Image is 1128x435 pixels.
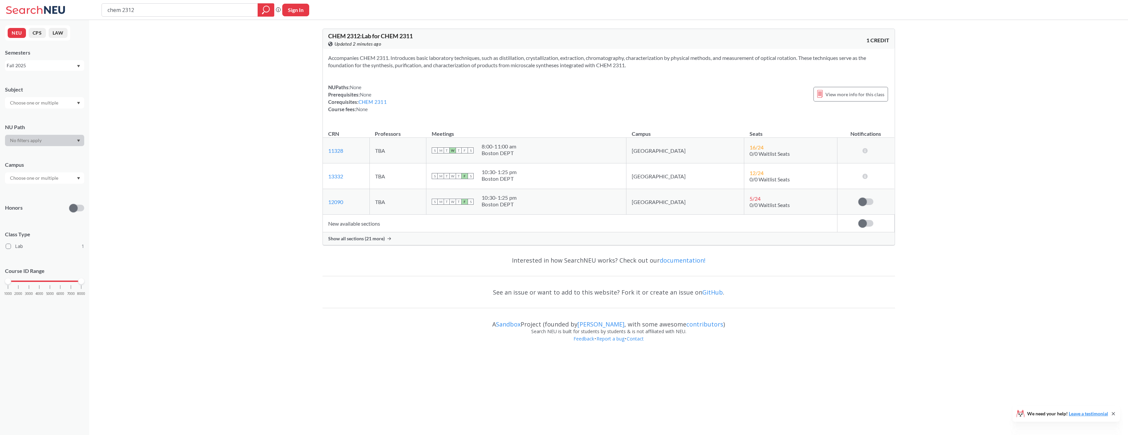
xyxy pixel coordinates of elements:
[686,320,723,328] a: contributors
[77,102,80,105] svg: Dropdown arrow
[328,32,413,40] span: CHEM 2312 : Lab for CHEM 2311
[77,139,80,142] svg: Dropdown arrow
[432,173,438,179] span: S
[750,150,790,157] span: 0/0 Waitlist Seats
[369,138,426,163] td: TBA
[5,204,23,212] p: Honors
[328,84,387,113] div: NUPaths: Prerequisites: Corequisites: Course fees:
[626,335,644,342] a: Contact
[482,175,517,182] div: Boston DEPT
[323,315,895,328] div: A Project (founded by , with some awesome )
[626,163,744,189] td: [GEOGRAPHIC_DATA]
[77,65,80,68] svg: Dropdown arrow
[5,86,84,93] div: Subject
[262,5,270,15] svg: magnifying glass
[350,84,362,90] span: None
[837,123,894,138] th: Notifications
[335,40,381,48] span: Updated 2 minutes ago
[444,147,450,153] span: T
[358,99,387,105] a: CHEM 2311
[8,28,26,38] button: NEU
[6,242,84,251] label: Lab
[328,130,339,137] div: CRN
[468,199,474,205] span: S
[323,328,895,335] div: Search NEU is built for students by students & is not affiliated with NEU.
[750,144,764,150] span: 16 / 24
[450,199,456,205] span: W
[702,288,723,296] a: GitHub
[356,106,368,112] span: None
[35,292,43,296] span: 4000
[77,292,85,296] span: 8000
[107,4,253,16] input: Class, professor, course number, "phrase"
[450,173,456,179] span: W
[482,201,517,208] div: Boston DEPT
[7,99,63,107] input: Choose one or multiple
[7,62,76,69] div: Fall 2025
[577,320,624,328] a: [PERSON_NAME]
[438,173,444,179] span: M
[4,292,12,296] span: 1000
[82,243,84,250] span: 1
[496,320,521,328] a: Sandbox
[46,292,54,296] span: 5000
[438,147,444,153] span: M
[49,28,68,38] button: LAW
[5,172,84,184] div: Dropdown arrow
[462,173,468,179] span: F
[323,283,895,302] div: See an issue or want to add to this website? Fork it or create an issue on .
[1027,411,1108,416] span: We need your help!
[825,90,884,99] span: View more info for this class
[626,123,744,138] th: Campus
[7,174,63,182] input: Choose one or multiple
[258,3,274,17] div: magnifying glass
[282,4,309,16] button: Sign In
[369,123,426,138] th: Professors
[450,147,456,153] span: W
[5,161,84,168] div: Campus
[5,231,84,238] span: Class Type
[482,169,517,175] div: 10:30 - 1:25 pm
[5,97,84,109] div: Dropdown arrow
[5,135,84,146] div: Dropdown arrow
[323,251,895,270] div: Interested in how SearchNEU works? Check out our
[25,292,33,296] span: 3000
[1069,411,1108,416] a: Leave a testimonial
[328,173,343,179] a: 13332
[482,143,516,150] div: 8:00 - 11:00 am
[67,292,75,296] span: 7000
[56,292,64,296] span: 6000
[456,173,462,179] span: T
[426,123,626,138] th: Meetings
[5,267,84,275] p: Course ID Range
[369,163,426,189] td: TBA
[596,335,625,342] a: Report a bug
[456,147,462,153] span: T
[462,199,468,205] span: F
[456,199,462,205] span: T
[482,194,517,201] div: 10:30 - 1:25 pm
[328,147,343,154] a: 11328
[323,232,895,245] div: Show all sections (21 more)
[482,150,516,156] div: Boston DEPT
[360,92,372,98] span: None
[328,199,343,205] a: 12090
[626,189,744,215] td: [GEOGRAPHIC_DATA]
[750,202,790,208] span: 0/0 Waitlist Seats
[328,54,889,69] section: Accompanies CHEM 2311. Introduces basic laboratory techniques, such as distillation, crystallizat...
[77,177,80,180] svg: Dropdown arrow
[29,28,46,38] button: CPS
[468,147,474,153] span: S
[462,147,468,153] span: F
[866,37,889,44] span: 1 CREDIT
[323,215,837,232] td: New available sections
[438,199,444,205] span: M
[328,236,385,242] span: Show all sections (21 more)
[432,147,438,153] span: S
[573,335,594,342] a: Feedback
[750,176,790,182] span: 0/0 Waitlist Seats
[744,123,837,138] th: Seats
[468,173,474,179] span: S
[444,199,450,205] span: T
[5,123,84,131] div: NU Path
